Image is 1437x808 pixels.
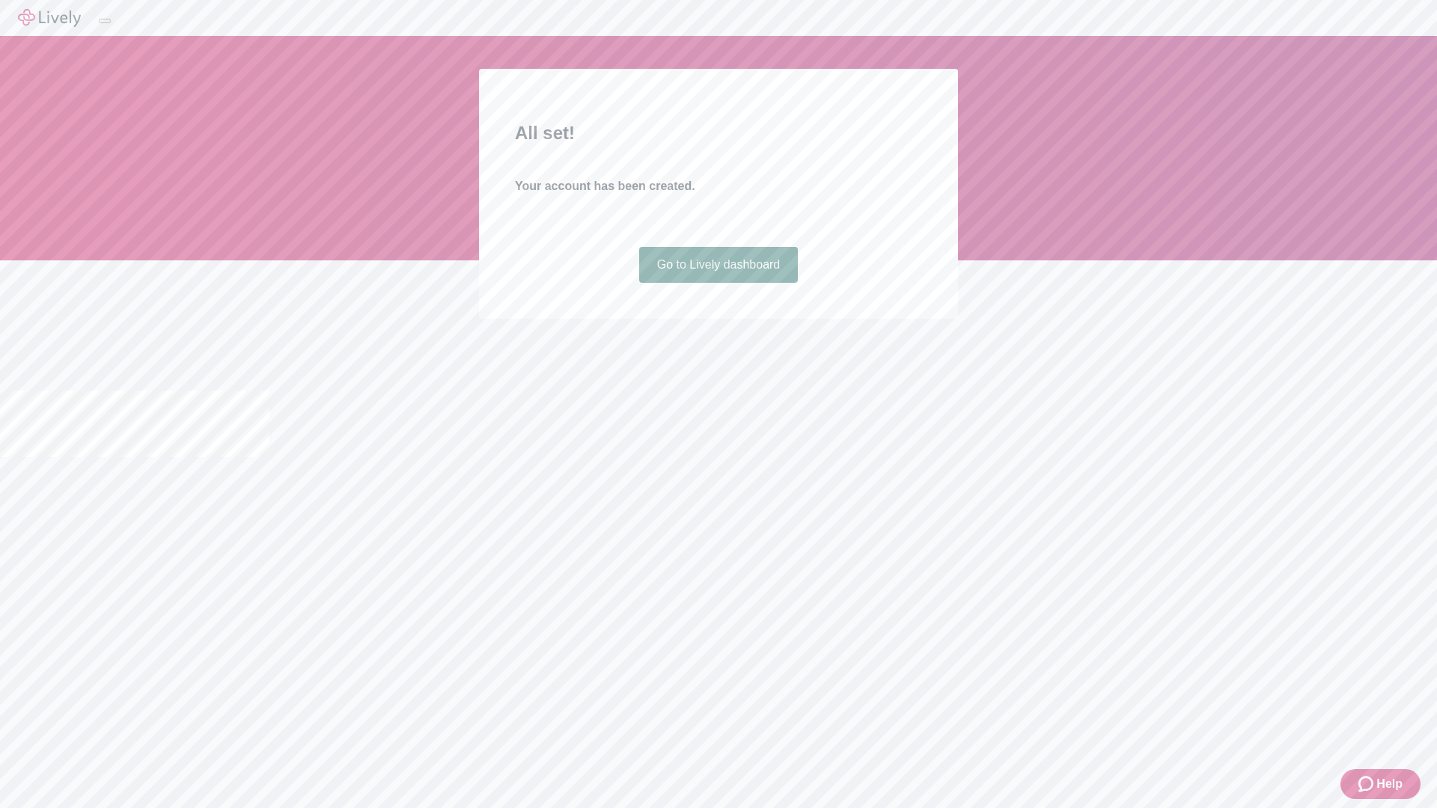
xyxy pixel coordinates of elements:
[99,19,111,23] button: Log out
[1358,775,1376,793] svg: Zendesk support icon
[515,177,922,195] h4: Your account has been created.
[515,120,922,147] h2: All set!
[639,247,799,283] a: Go to Lively dashboard
[1340,769,1421,799] button: Zendesk support iconHelp
[1376,775,1403,793] span: Help
[18,9,81,27] img: Lively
